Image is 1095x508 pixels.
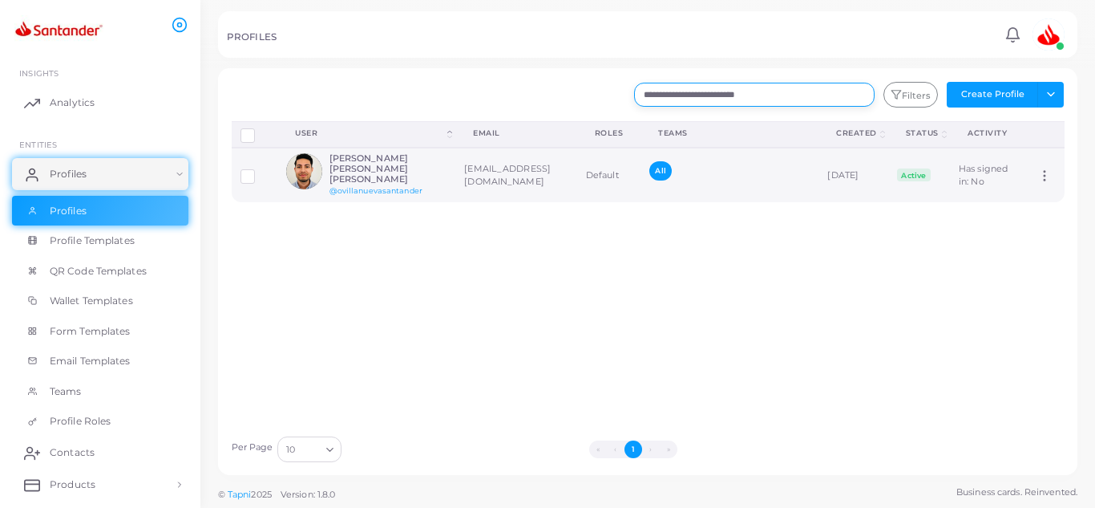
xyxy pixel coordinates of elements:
[50,294,133,308] span: Wallet Templates
[577,148,641,202] td: Default
[624,441,642,458] button: Go to page 1
[455,148,577,202] td: [EMAIL_ADDRESS][DOMAIN_NAME]
[286,153,322,189] img: avatar
[277,437,341,462] div: Search for option
[1028,18,1069,51] a: avatar
[12,437,188,469] a: Contacts
[281,489,336,500] span: Version: 1.8.0
[883,82,938,108] button: Filters
[947,82,1038,108] button: Create Profile
[897,169,931,181] span: Active
[595,128,624,139] div: Roles
[50,384,82,399] span: Teams
[968,128,1011,139] div: activity
[329,153,447,185] h6: [PERSON_NAME] [PERSON_NAME] [PERSON_NAME]
[14,15,103,45] img: logo
[227,31,277,43] h5: PROFILES
[959,163,1008,187] span: Has signed in: No
[649,161,671,180] span: All
[956,486,1077,499] span: Business cards. Reinvented.
[297,441,320,458] input: Search for option
[295,128,444,139] div: User
[19,140,57,149] span: ENTITIES
[12,316,188,347] a: Form Templates
[12,376,188,407] a: Teams
[50,414,111,429] span: Profile Roles
[50,478,95,492] span: Products
[19,68,59,78] span: INSIGHTS
[12,196,188,226] a: Profiles
[232,121,278,148] th: Row-selection
[345,441,920,458] ul: Pagination
[906,128,939,139] div: Status
[12,256,188,287] a: QR Code Templates
[12,469,188,501] a: Products
[50,354,131,368] span: Email Templates
[12,226,188,256] a: Profile Templates
[50,324,131,339] span: Form Templates
[50,204,87,218] span: Profiles
[818,148,888,202] td: [DATE]
[658,128,801,139] div: Teams
[12,406,188,437] a: Profile Roles
[50,234,135,248] span: Profile Templates
[228,489,252,500] a: Tapni
[50,96,95,110] span: Analytics
[1032,18,1065,51] img: avatar
[12,87,188,119] a: Analytics
[12,158,188,190] a: Profiles
[836,128,877,139] div: Created
[218,488,335,502] span: ©
[50,445,95,460] span: Contacts
[50,167,87,181] span: Profiles
[50,264,147,278] span: QR Code Templates
[12,346,188,376] a: Email Templates
[473,128,560,139] div: Email
[1028,121,1064,148] th: Action
[251,488,271,502] span: 2025
[286,441,295,458] span: 10
[329,186,422,195] a: @ovillanuevasantander
[232,441,273,454] label: Per Page
[12,286,188,316] a: Wallet Templates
